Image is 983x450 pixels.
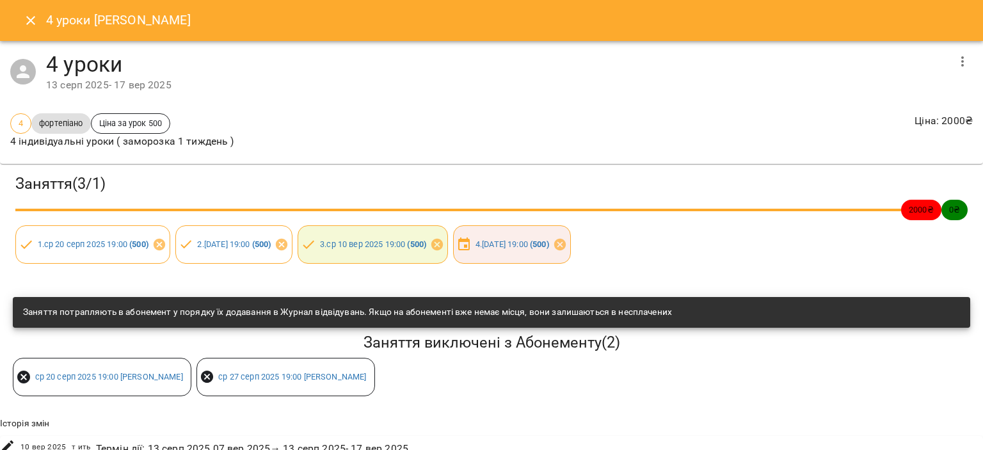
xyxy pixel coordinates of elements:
[453,225,571,264] div: 4.[DATE] 19:00 (500)
[23,301,672,324] div: Заняття потрапляють в абонемент у порядку їх додавання в Журнал відвідувань. Якщо на абонементі в...
[46,77,947,93] div: 13 серп 2025 - 17 вер 2025
[15,174,968,194] h3: Заняття ( 3 / 1 )
[92,117,170,129] span: Ціна за урок 500
[15,225,170,264] div: 1.ср 20 серп 2025 19:00 (500)
[13,333,970,353] h5: Заняття виключені з Абонементу ( 2 )
[476,239,549,249] a: 4.[DATE] 19:00 (500)
[31,117,90,129] span: фортепіано
[38,239,148,249] a: 1.ср 20 серп 2025 19:00 (500)
[10,134,234,149] p: 4 індивідуальні уроки ( заморозка 1 тиждень )
[197,239,271,249] a: 2.[DATE] 19:00 (500)
[901,204,941,216] span: 2000 ₴
[15,5,46,36] button: Close
[915,113,973,129] p: Ціна : 2000 ₴
[320,239,426,249] a: 3.ср 10 вер 2025 19:00 (500)
[218,372,366,382] a: ср 27 серп 2025 19:00 [PERSON_NAME]
[46,10,191,30] h6: 4 уроки [PERSON_NAME]
[252,239,271,249] b: ( 500 )
[941,204,968,216] span: 0 ₴
[298,225,448,264] div: 3.ср 10 вер 2025 19:00 (500)
[530,239,549,249] b: ( 500 )
[407,239,426,249] b: ( 500 )
[129,239,148,249] b: ( 500 )
[11,117,31,129] span: 4
[175,225,293,264] div: 2.[DATE] 19:00 (500)
[46,51,947,77] h4: 4 уроки
[35,372,183,382] a: ср 20 серп 2025 19:00 [PERSON_NAME]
